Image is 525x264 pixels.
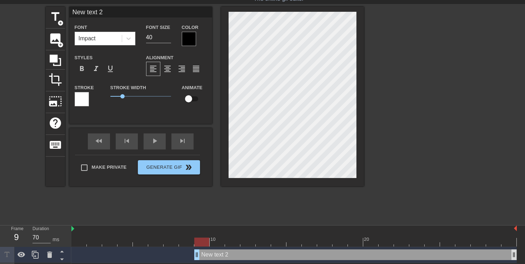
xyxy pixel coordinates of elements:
[77,65,86,73] span: format_bold
[92,164,127,171] span: Make Private
[106,65,115,73] span: format_underline
[192,65,200,73] span: format_align_justify
[49,73,62,86] span: crop
[49,95,62,108] span: photo_size_select_large
[11,231,22,244] div: 9
[32,227,49,231] label: Duration
[364,236,370,243] div: 20
[150,137,159,145] span: play_arrow
[92,65,100,73] span: format_italic
[510,251,517,258] span: drag_handle
[182,24,199,31] label: Color
[146,24,170,31] label: Font Size
[163,65,172,73] span: format_align_center
[146,54,174,61] label: Alignment
[141,163,197,172] span: Generate Gif
[6,225,27,246] div: Frame
[75,54,93,61] label: Styles
[182,84,202,91] label: Animate
[149,65,157,73] span: format_align_left
[110,84,146,91] label: Stroke Width
[49,32,62,45] span: image
[75,84,94,91] label: Stroke
[177,65,186,73] span: format_align_right
[138,160,200,174] button: Generate Gif
[184,163,193,172] span: double_arrow
[49,10,62,24] span: title
[514,225,517,231] img: bound-end.png
[210,236,217,243] div: 10
[75,24,87,31] label: Font
[193,251,200,258] span: drag_handle
[49,116,62,130] span: help
[79,34,96,43] div: Impact
[122,137,131,145] span: skip_previous
[52,236,59,243] div: ms
[57,20,64,26] span: add_circle
[49,138,62,152] span: keyboard
[95,137,103,145] span: fast_rewind
[178,137,187,145] span: skip_next
[57,42,64,48] span: add_circle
